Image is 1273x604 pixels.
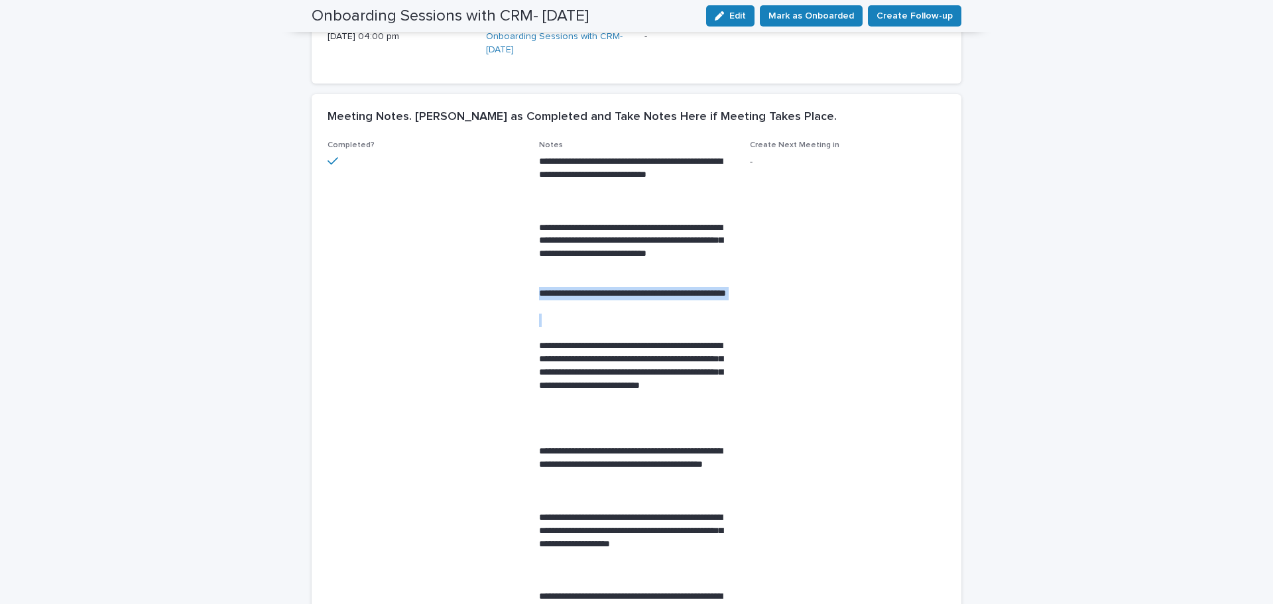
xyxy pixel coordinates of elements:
p: [DATE] 04:00 pm [328,30,470,44]
span: Create Follow-up [877,9,953,23]
h2: Meeting Notes. [PERSON_NAME] as Completed and Take Notes Here if Meeting Takes Place. [328,110,837,125]
span: Mark as Onboarded [768,9,854,23]
p: - [644,30,787,44]
span: Create Next Meeting in [750,141,839,149]
button: Create Follow-up [868,5,961,27]
span: Edit [729,11,746,21]
button: Mark as Onboarded [760,5,863,27]
h2: Onboarding Sessions with CRM- [DATE] [312,7,589,26]
button: Edit [706,5,755,27]
p: - [750,155,945,169]
span: Completed? [328,141,375,149]
a: Onboarding Sessions with CRM- [DATE] [486,30,629,58]
span: Notes [539,141,563,149]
